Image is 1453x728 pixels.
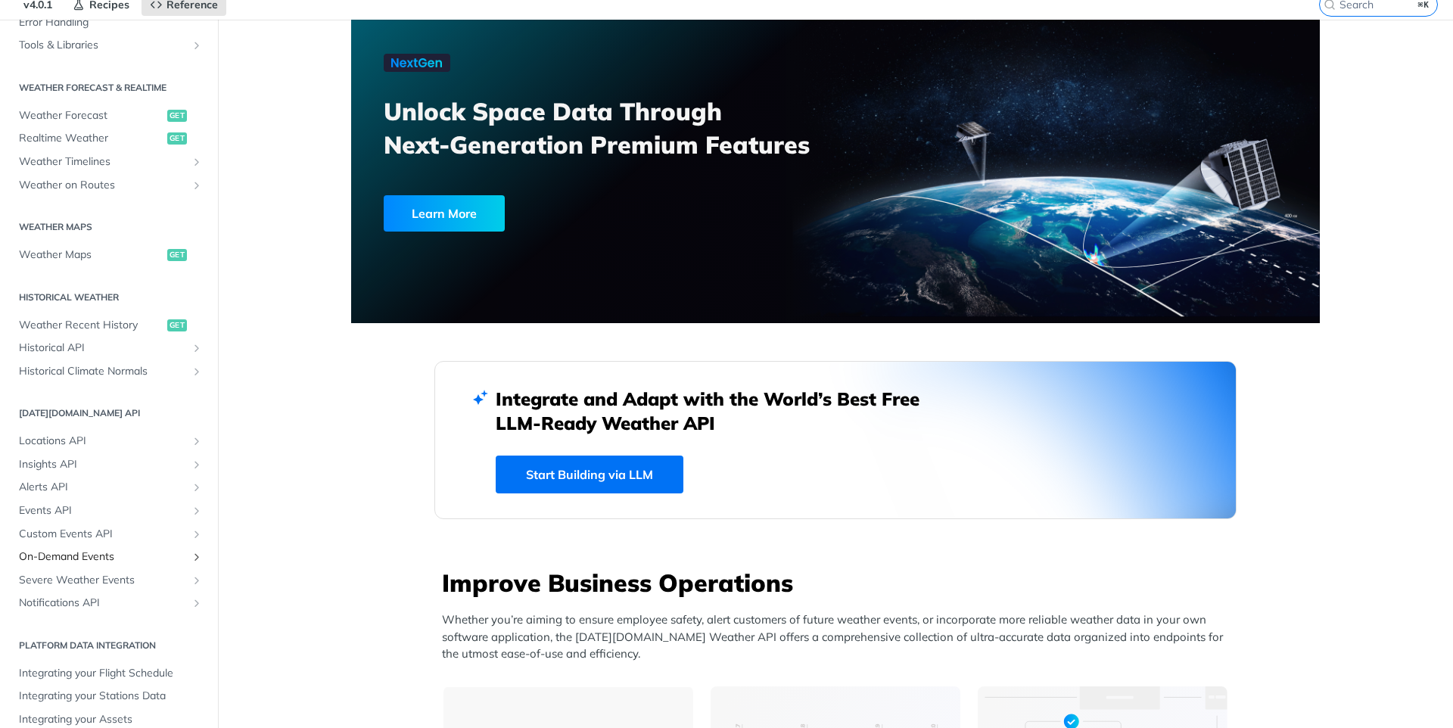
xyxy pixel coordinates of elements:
[384,54,450,72] img: NextGen
[19,666,203,681] span: Integrating your Flight Schedule
[11,291,207,304] h2: Historical Weather
[19,549,187,565] span: On-Demand Events
[191,528,203,540] button: Show subpages for Custom Events API
[384,95,852,161] h3: Unlock Space Data Through Next-Generation Premium Features
[19,154,187,170] span: Weather Timelines
[11,81,207,95] h2: Weather Forecast & realtime
[11,314,207,337] a: Weather Recent Historyget
[11,220,207,234] h2: Weather Maps
[11,360,207,383] a: Historical Climate NormalsShow subpages for Historical Climate Normals
[11,406,207,420] h2: [DATE][DOMAIN_NAME] API
[11,639,207,652] h2: Platform DATA integration
[11,244,207,266] a: Weather Mapsget
[191,551,203,563] button: Show subpages for On-Demand Events
[19,178,187,193] span: Weather on Routes
[442,611,1237,663] p: Whether you’re aiming to ensure employee safety, alert customers of future weather events, or inc...
[167,132,187,145] span: get
[11,546,207,568] a: On-Demand EventsShow subpages for On-Demand Events
[496,456,683,493] a: Start Building via LLM
[11,685,207,708] a: Integrating your Stations Data
[191,435,203,447] button: Show subpages for Locations API
[19,434,187,449] span: Locations API
[11,337,207,359] a: Historical APIShow subpages for Historical API
[19,503,187,518] span: Events API
[384,195,758,232] a: Learn More
[19,15,203,30] span: Error Handling
[19,247,163,263] span: Weather Maps
[19,480,187,495] span: Alerts API
[11,11,207,34] a: Error Handling
[191,39,203,51] button: Show subpages for Tools & Libraries
[19,108,163,123] span: Weather Forecast
[191,342,203,354] button: Show subpages for Historical API
[11,430,207,453] a: Locations APIShow subpages for Locations API
[19,596,187,611] span: Notifications API
[19,341,187,356] span: Historical API
[11,523,207,546] a: Custom Events APIShow subpages for Custom Events API
[11,127,207,150] a: Realtime Weatherget
[11,592,207,614] a: Notifications APIShow subpages for Notifications API
[19,689,203,704] span: Integrating your Stations Data
[19,131,163,146] span: Realtime Weather
[19,712,203,727] span: Integrating your Assets
[191,574,203,586] button: Show subpages for Severe Weather Events
[191,505,203,517] button: Show subpages for Events API
[11,453,207,476] a: Insights APIShow subpages for Insights API
[11,569,207,592] a: Severe Weather EventsShow subpages for Severe Weather Events
[191,156,203,168] button: Show subpages for Weather Timelines
[11,104,207,127] a: Weather Forecastget
[19,457,187,472] span: Insights API
[19,318,163,333] span: Weather Recent History
[19,38,187,53] span: Tools & Libraries
[11,34,207,57] a: Tools & LibrariesShow subpages for Tools & Libraries
[191,459,203,471] button: Show subpages for Insights API
[191,366,203,378] button: Show subpages for Historical Climate Normals
[167,110,187,122] span: get
[191,179,203,191] button: Show subpages for Weather on Routes
[11,476,207,499] a: Alerts APIShow subpages for Alerts API
[167,249,187,261] span: get
[11,151,207,173] a: Weather TimelinesShow subpages for Weather Timelines
[191,481,203,493] button: Show subpages for Alerts API
[11,174,207,197] a: Weather on RoutesShow subpages for Weather on Routes
[384,195,505,232] div: Learn More
[496,387,942,435] h2: Integrate and Adapt with the World’s Best Free LLM-Ready Weather API
[19,527,187,542] span: Custom Events API
[19,573,187,588] span: Severe Weather Events
[191,597,203,609] button: Show subpages for Notifications API
[11,662,207,685] a: Integrating your Flight Schedule
[11,499,207,522] a: Events APIShow subpages for Events API
[167,319,187,331] span: get
[442,566,1237,599] h3: Improve Business Operations
[19,364,187,379] span: Historical Climate Normals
